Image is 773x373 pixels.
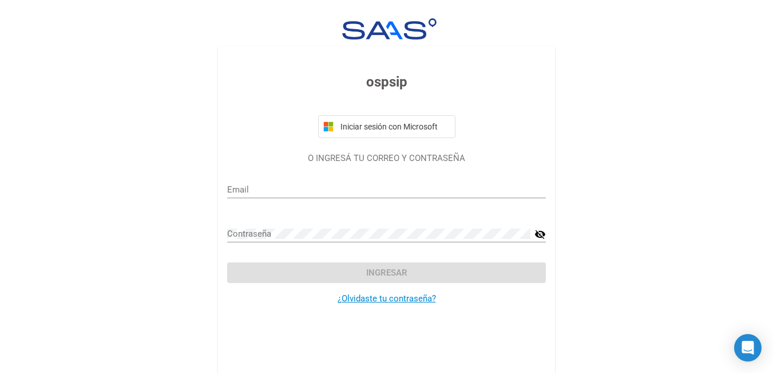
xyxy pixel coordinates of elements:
div: Open Intercom Messenger [734,334,762,362]
a: ¿Olvidaste tu contraseña? [338,293,436,304]
h3: ospsip [227,72,546,92]
button: Iniciar sesión con Microsoft [318,115,455,138]
button: Ingresar [227,262,546,283]
mat-icon: visibility_off [534,227,546,241]
span: Iniciar sesión con Microsoft [338,122,450,131]
span: Ingresar [366,268,407,278]
p: O INGRESÁ TU CORREO Y CONTRASEÑA [227,152,546,165]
